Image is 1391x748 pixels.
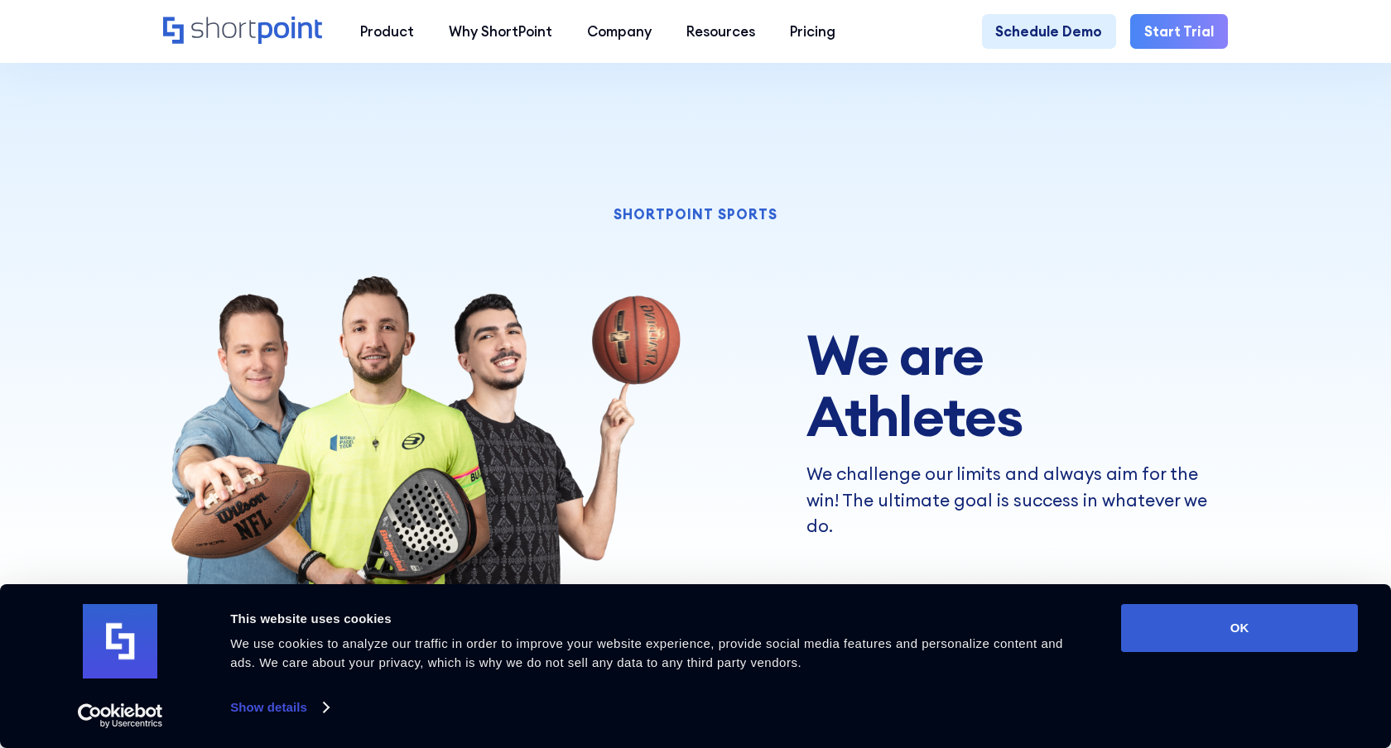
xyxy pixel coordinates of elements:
[343,14,431,49] a: Product
[163,209,1227,221] h1: Shortpoint sports
[230,636,1063,669] span: We use cookies to analyze our traffic in order to improve your website experience, provide social...
[570,14,669,49] a: Company
[360,21,414,41] div: Product
[1130,14,1228,49] a: Start Trial
[686,21,755,41] div: Resources
[790,21,835,41] div: Pricing
[669,14,773,49] a: Resources
[773,14,853,49] a: Pricing
[431,14,570,49] a: Why ShortPoint
[449,21,552,41] div: Why ShortPoint
[806,324,1227,447] div: We are Athletes
[230,695,328,720] a: Show details
[1121,604,1358,652] button: OK
[48,703,193,728] a: Usercentrics Cookiebot - opens in a new window
[230,609,1084,629] div: This website uses cookies
[806,461,1227,539] p: We challenge our limits and always aim for the win! The ultimate goal is success in whatever we do.
[83,604,157,678] img: logo
[587,21,652,41] div: Company
[163,17,325,46] a: Home
[982,14,1117,49] a: Schedule Demo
